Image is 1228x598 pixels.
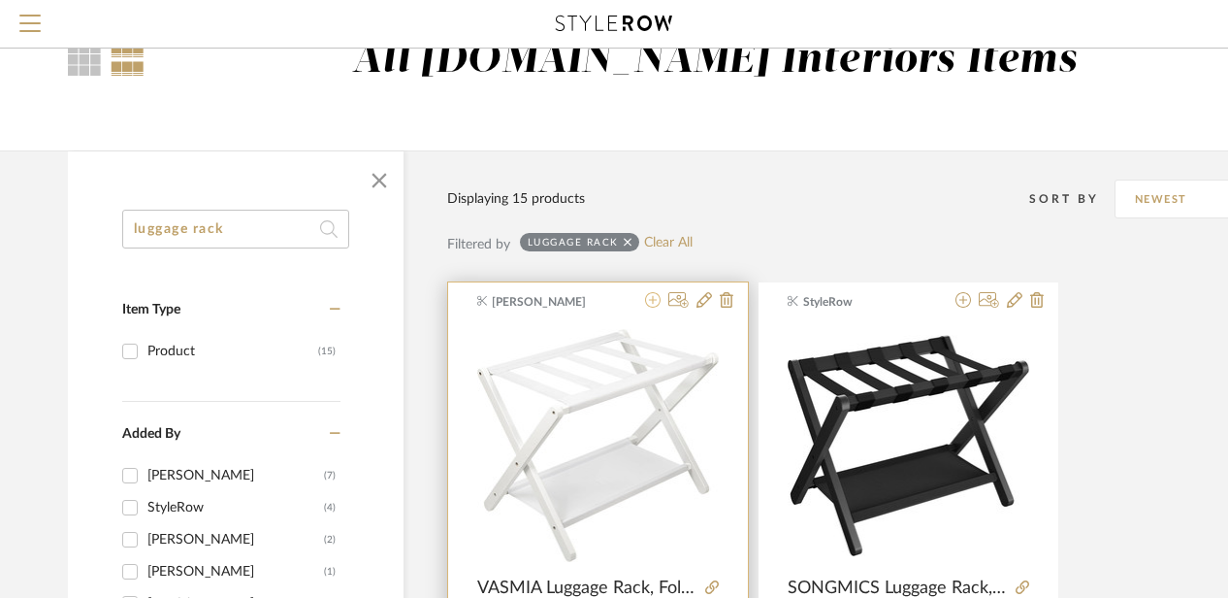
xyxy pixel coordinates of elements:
[360,161,399,200] button: Close
[447,188,585,210] div: Displaying 15 products
[528,236,619,249] div: luggage rack
[147,556,324,587] div: [PERSON_NAME]
[492,293,614,311] span: [PERSON_NAME]
[122,303,180,316] span: Item Type
[147,492,324,523] div: StyleRow
[788,324,1029,567] div: 0
[318,336,336,367] div: (15)
[447,234,510,255] div: Filtered by
[122,210,349,249] input: Search within 15 results
[788,335,1029,555] img: SONGMICS Luggage Rack, Folding Suitcase Stand with Storage Shelf, for Guest Room, Hotel, Bedroom,...
[147,460,324,491] div: [PERSON_NAME]
[147,524,324,555] div: [PERSON_NAME]
[324,556,336,587] div: (1)
[644,235,693,251] a: Clear All
[324,492,336,523] div: (4)
[352,36,1077,85] div: All [DOMAIN_NAME] Interiors Items
[1029,189,1115,209] div: Sort By
[147,336,318,367] div: Product
[324,460,336,491] div: (7)
[477,329,719,561] img: VASMIA Luggage Rack, Folding Suitcase Stand with Storage Shelf,Bamboo Luggage Stand for Guest Roo...
[803,293,925,311] span: StyleRow
[122,427,180,441] span: Added By
[324,524,336,555] div: (2)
